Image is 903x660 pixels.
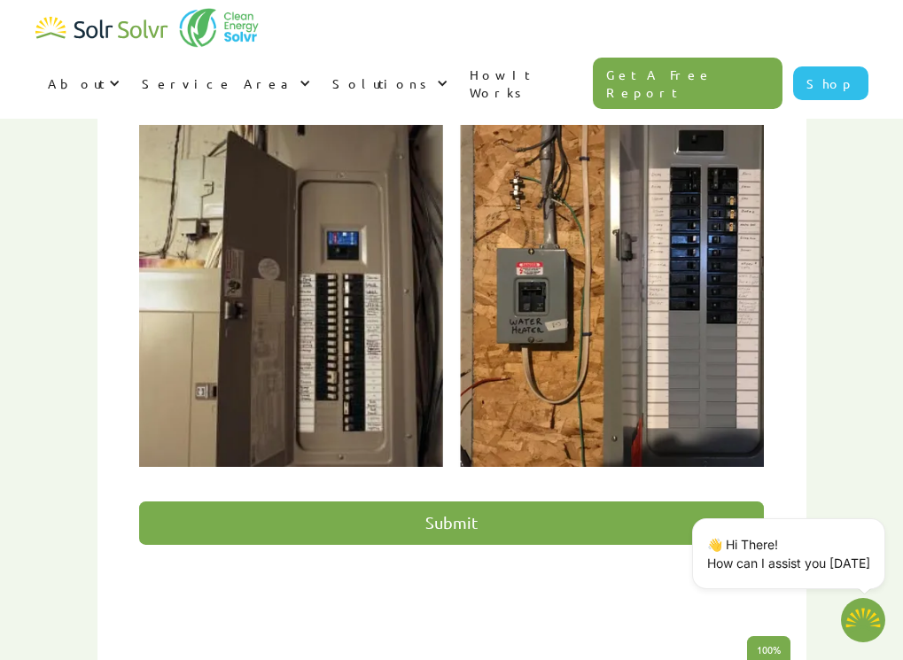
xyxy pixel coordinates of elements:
iframe: reCAPTCHA [139,554,409,623]
div: Solutions [332,74,432,92]
div: About [35,57,129,110]
p: % [757,641,781,658]
div: About [48,74,105,92]
div: Service Area [142,74,295,92]
a: Get A Free Report [593,58,782,109]
button: Open chatbot widget [841,598,885,642]
span: 100 [757,642,773,656]
div: Solutions [320,57,457,110]
a: Shop [793,66,868,100]
p: 👋 Hi There! How can I assist you [DATE] [707,535,870,572]
a: How It Works [457,48,594,119]
img: 1702586718.png [841,598,885,642]
div: Service Area [129,57,320,110]
input: Submit [139,501,764,545]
